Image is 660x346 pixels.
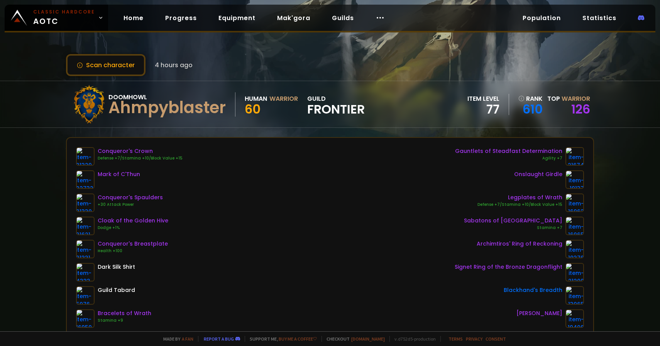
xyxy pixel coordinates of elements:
span: Made by [159,336,193,342]
span: v. d752d5 - production [389,336,436,342]
div: Ahmpyblaster [108,102,226,114]
a: Report a bug [204,336,234,342]
img: item-16965 [565,217,584,235]
div: Sabatons of [GEOGRAPHIC_DATA] [464,217,562,225]
img: item-4333 [76,263,95,282]
a: Home [117,10,150,26]
div: Human [245,94,267,103]
span: Frontier [307,103,365,115]
img: item-22732 [76,170,95,189]
a: Consent [486,336,506,342]
div: Blackhand's Breadth [504,286,562,294]
div: Archimtiros' Ring of Reckoning [477,240,562,248]
div: 77 [467,103,499,115]
span: Support me, [245,336,317,342]
div: guild [307,94,365,115]
div: Signet Ring of the Bronze Dragonflight [455,263,562,271]
a: Classic HardcoreAOTC [5,5,108,31]
div: Stamina +7 [464,225,562,231]
img: item-21329 [76,147,95,166]
div: Agility +7 [455,155,562,161]
span: 60 [245,100,261,118]
img: item-21674 [565,147,584,166]
small: Classic Hardcore [33,8,95,15]
a: [DOMAIN_NAME] [351,336,385,342]
img: item-19376 [565,240,584,258]
img: item-21331 [76,240,95,258]
div: Guild Tabard [98,286,135,294]
div: Conqueror's Crown [98,147,183,155]
img: item-5976 [76,286,95,305]
a: Mak'gora [271,10,316,26]
div: Top [547,94,590,103]
div: Mark of C'Thun [98,170,140,178]
img: item-21621 [76,217,95,235]
div: Cloak of the Golden Hive [98,217,168,225]
div: Health +100 [98,248,168,254]
div: item level [467,94,499,103]
a: Progress [159,10,203,26]
img: item-16959 [76,309,95,328]
div: Bracelets of Wrath [98,309,151,317]
div: rank [518,94,543,103]
button: Scan character [66,54,146,76]
div: +30 Attack Power [98,202,163,208]
div: Onslaught Girdle [514,170,562,178]
div: Conqueror's Spaulders [98,193,163,202]
div: Stamina +9 [98,317,151,324]
a: Privacy [466,336,482,342]
a: a fan [182,336,193,342]
div: Doomhowl [108,92,226,102]
div: Conqueror's Breastplate [98,240,168,248]
div: Warrior [269,94,298,103]
div: [PERSON_NAME] [516,309,562,317]
a: Terms [448,336,463,342]
div: Defense +7/Stamina +10/Block Value +15 [98,155,183,161]
div: Legplates of Wrath [477,193,562,202]
a: 126 [571,100,590,118]
img: item-21200 [565,263,584,282]
img: item-21330 [76,193,95,212]
img: item-19406 [565,309,584,328]
div: Defense +7/Stamina +10/Block Value +15 [477,202,562,208]
a: Equipment [212,10,262,26]
span: 4 hours ago [155,60,193,70]
a: Guilds [326,10,360,26]
a: Population [516,10,567,26]
img: item-16962 [565,193,584,212]
span: AOTC [33,8,95,27]
a: Buy me a coffee [279,336,317,342]
div: Dark Silk Shirt [98,263,135,271]
span: Warrior [562,94,590,103]
a: Statistics [576,10,623,26]
div: Gauntlets of Steadfast Determination [455,147,562,155]
a: 610 [518,103,543,115]
div: Dodge +1% [98,225,168,231]
span: Checkout [322,336,385,342]
img: item-19137 [565,170,584,189]
img: item-13965 [565,286,584,305]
